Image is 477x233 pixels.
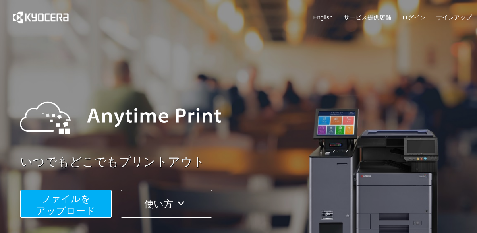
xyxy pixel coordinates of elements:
a: いつでもどこでもプリントアウト [20,153,477,171]
button: 使い方 [121,190,212,218]
a: English [313,13,333,21]
a: サインアップ [436,13,472,21]
a: サービス提供店舗 [344,13,391,21]
button: ファイルを​​アップロード [20,190,112,218]
a: ログイン [402,13,426,21]
span: ファイルを ​​アップロード [36,193,95,216]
